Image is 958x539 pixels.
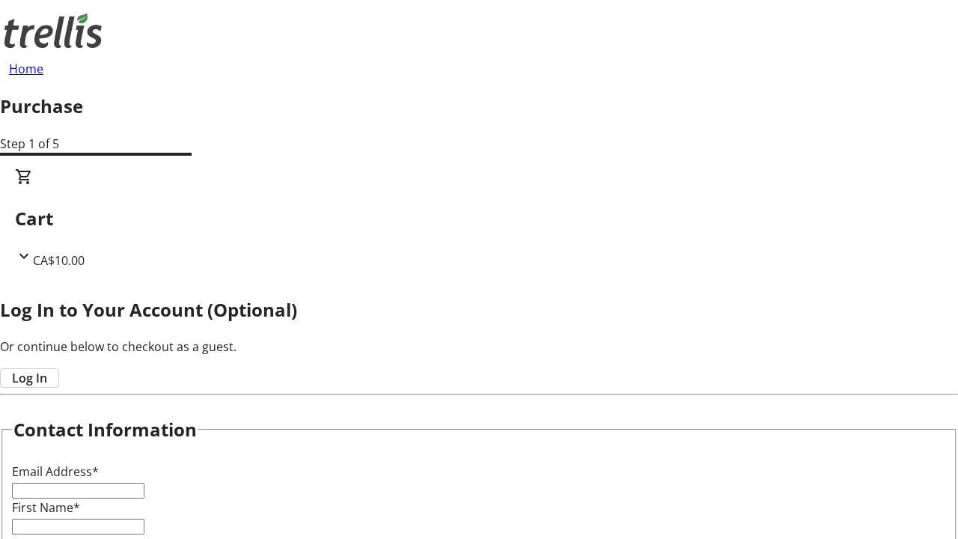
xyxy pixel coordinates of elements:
[15,168,943,269] div: CartCA$10.00
[33,252,85,269] span: CA$10.00
[12,463,99,480] label: Email Address*
[12,369,47,387] span: Log In
[13,416,197,443] h2: Contact Information
[12,499,80,516] label: First Name*
[15,205,943,232] h2: Cart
